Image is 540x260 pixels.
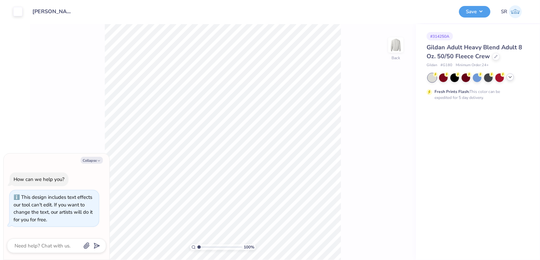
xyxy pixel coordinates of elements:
div: This design includes text effects our tool can't edit. If you want to change the text, our artist... [14,194,93,223]
span: # G180 [440,63,452,68]
div: # 314250A [427,32,453,40]
div: This color can be expedited for 5 day delivery. [435,89,516,101]
span: Gildan [427,63,437,68]
div: How can we help you? [14,176,64,183]
span: Minimum Order: 24 + [456,63,489,68]
button: Collapse [81,157,103,164]
img: Back [389,38,402,52]
span: SR [501,8,507,16]
button: Save [459,6,490,18]
input: Untitled Design [27,5,76,18]
span: Gildan Adult Heavy Blend Adult 8 Oz. 50/50 Fleece Crew [427,43,522,60]
span: 100 % [244,244,254,250]
div: Back [392,55,400,61]
strong: Fresh Prints Flash: [435,89,470,94]
img: Srishti Rawat [509,5,522,18]
a: SR [501,5,522,18]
